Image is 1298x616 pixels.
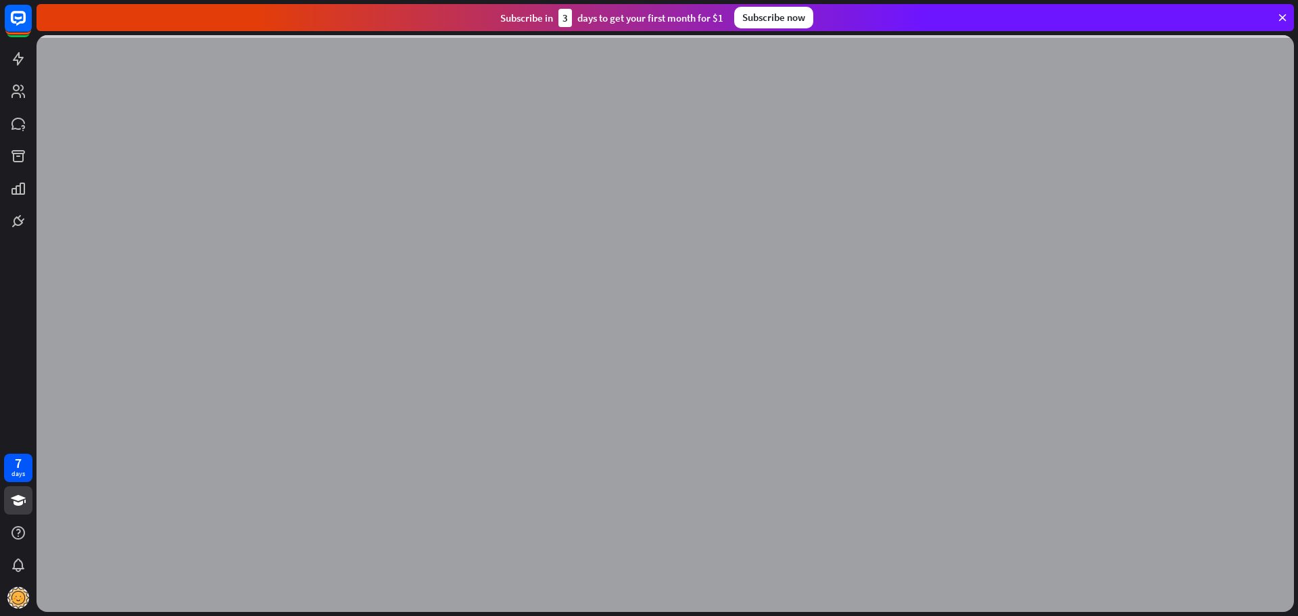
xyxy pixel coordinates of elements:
[558,9,572,27] div: 3
[4,454,32,482] a: 7 days
[15,457,22,469] div: 7
[734,7,813,28] div: Subscribe now
[11,469,25,479] div: days
[500,9,723,27] div: Subscribe in days to get your first month for $1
